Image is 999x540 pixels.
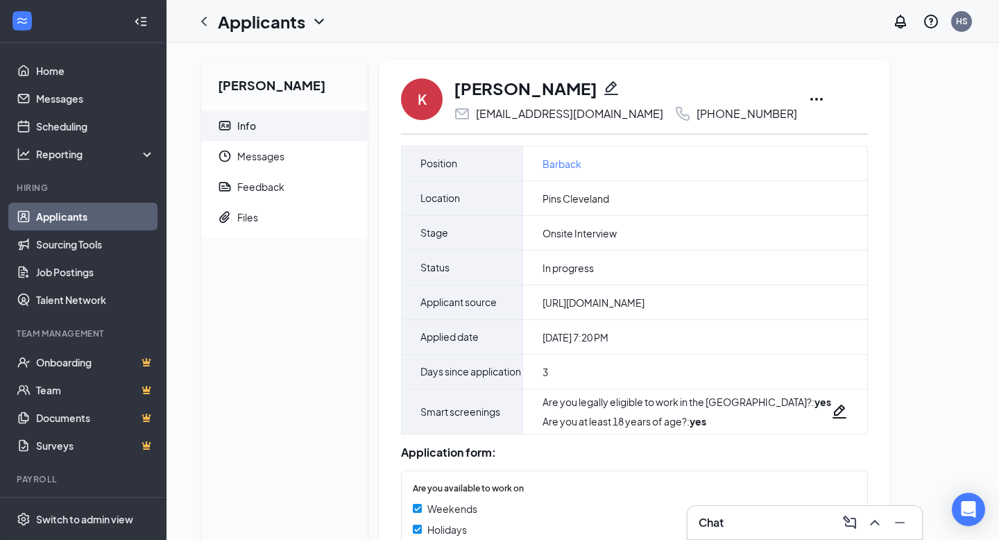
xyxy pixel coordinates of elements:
[543,330,608,344] span: [DATE] 7:20 PM
[237,210,258,224] div: Files
[543,296,644,310] span: [URL][DOMAIN_NAME]
[543,261,594,275] span: In progress
[36,230,155,258] a: Sourcing Tools
[36,512,133,526] div: Switch to admin view
[427,522,467,537] span: Holidays
[17,182,152,194] div: Hiring
[420,181,460,215] span: Location
[17,328,152,339] div: Team Management
[454,76,597,100] h1: [PERSON_NAME]
[454,106,470,122] svg: Email
[956,15,968,27] div: HS
[864,512,886,534] button: ChevronUp
[17,512,31,526] svg: Settings
[36,432,155,459] a: SurveysCrown
[866,514,883,531] svg: ChevronUp
[218,10,305,33] h1: Applicants
[218,180,232,194] svg: Report
[690,415,706,428] strong: yes
[952,493,985,526] div: Open Intercom Messenger
[476,107,663,121] div: [EMAIL_ADDRESS][DOMAIN_NAME]
[237,141,357,171] span: Messages
[842,514,858,531] svg: ComposeMessage
[218,210,232,224] svg: Paperclip
[543,395,831,409] div: Are you legally eligible to work in the [GEOGRAPHIC_DATA]? :
[420,285,497,319] span: Applicant source
[218,149,232,163] svg: Clock
[674,106,691,122] svg: Phone
[36,85,155,112] a: Messages
[413,482,524,496] span: Are you available to work on
[36,57,155,85] a: Home
[543,192,609,205] span: Pins Cleveland
[418,90,427,109] div: K
[892,13,909,30] svg: Notifications
[420,146,457,180] span: Position
[831,403,848,420] svg: Pencil
[36,203,155,230] a: Applicants
[17,147,31,161] svg: Analysis
[427,501,477,516] span: Weekends
[808,91,825,108] svg: Ellipses
[237,180,284,194] div: Feedback
[201,60,368,105] h2: [PERSON_NAME]
[923,13,939,30] svg: QuestionInfo
[311,13,327,30] svg: ChevronDown
[543,414,831,428] div: Are you at least 18 years of age? :
[36,258,155,286] a: Job Postings
[420,355,521,389] span: Days since application
[134,15,148,28] svg: Collapse
[201,171,368,202] a: ReportFeedback
[543,156,581,171] a: Barback
[420,395,500,429] span: Smart screenings
[36,112,155,140] a: Scheduling
[15,14,29,28] svg: WorkstreamLogo
[201,141,368,171] a: ClockMessages
[36,404,155,432] a: DocumentsCrown
[420,251,450,285] span: Status
[420,216,448,250] span: Stage
[891,514,908,531] svg: Minimize
[401,446,868,459] div: Application form:
[697,107,797,121] div: [PHONE_NUMBER]
[699,515,724,530] h3: Chat
[420,320,479,354] span: Applied date
[839,512,861,534] button: ComposeMessage
[36,286,155,314] a: Talent Network
[36,348,155,376] a: OnboardingCrown
[36,494,155,522] a: PayrollCrown
[218,119,232,133] svg: ContactCard
[36,376,155,404] a: TeamCrown
[543,365,548,379] span: 3
[201,202,368,233] a: PaperclipFiles
[36,147,155,161] div: Reporting
[603,80,620,96] svg: Pencil
[814,396,831,408] strong: yes
[17,473,152,485] div: Payroll
[889,512,911,534] button: Minimize
[543,226,617,240] span: Onsite Interview
[196,13,212,30] svg: ChevronLeft
[237,119,256,133] div: Info
[201,110,368,141] a: ContactCardInfo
